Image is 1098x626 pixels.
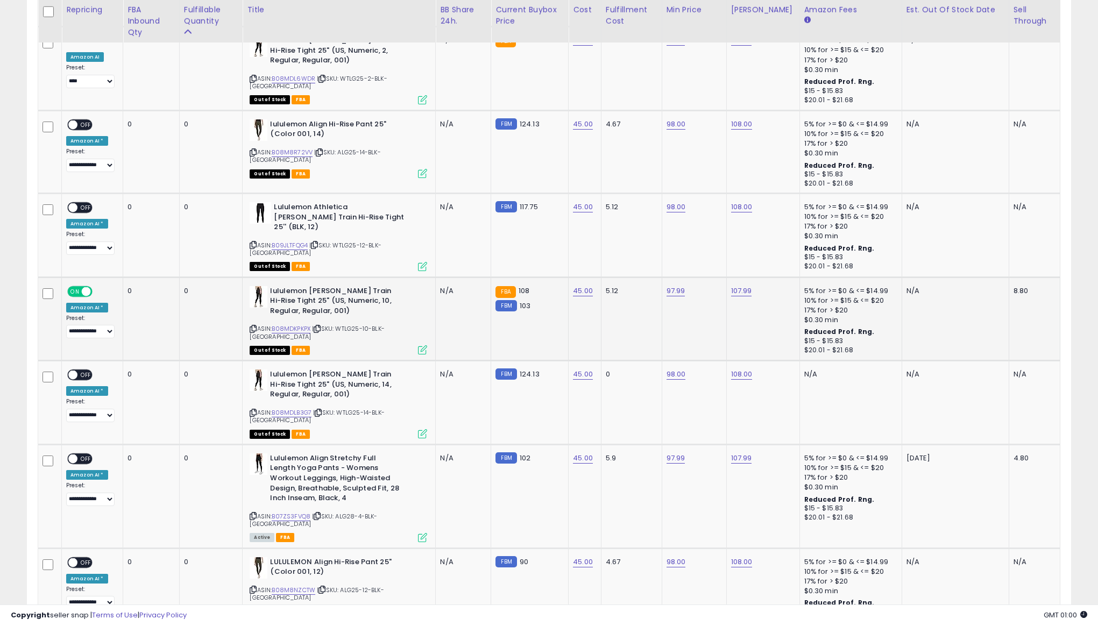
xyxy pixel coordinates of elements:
[606,4,657,26] div: Fulfillment Cost
[606,453,654,463] div: 5.9
[804,119,894,129] div: 5% for >= $0 & <= $14.99
[250,35,267,57] img: 31lx4JaHA+L._SL40_.jpg
[1014,286,1052,296] div: 8.80
[127,286,171,296] div: 0
[270,119,401,142] b: lululemon Align Hi-Rise Pant 25" (Color 001, 14)
[519,286,529,296] span: 108
[66,470,108,480] div: Amazon AI *
[292,346,310,355] span: FBA
[667,202,686,212] a: 98.00
[495,286,515,298] small: FBA
[250,35,427,103] div: ASIN:
[804,262,894,271] div: $20.01 - $21.68
[667,286,685,296] a: 97.99
[804,513,894,522] div: $20.01 - $21.68
[250,286,427,354] div: ASIN:
[1014,369,1052,379] div: N/A
[139,610,187,620] a: Privacy Policy
[272,241,308,250] a: B09JLTFQG4
[270,557,401,580] b: LULULEMON Align Hi-Rise Pant 25" (Color 001, 12)
[250,346,290,355] span: All listings that are currently out of stock and unavailable for purchase on Amazon
[906,453,1001,463] p: [DATE]
[440,119,483,129] div: N/A
[127,4,175,38] div: FBA inbound Qty
[520,119,540,129] span: 124.13
[731,286,752,296] a: 107.99
[250,202,427,270] div: ASIN:
[906,286,1001,296] p: N/A
[520,557,528,567] span: 90
[250,74,387,90] span: | SKU: WTLG25-2-BLK-[GEOGRAPHIC_DATA]
[804,222,894,231] div: 17% for > $20
[250,369,267,391] img: 31lx4JaHA+L._SL40_.jpg
[606,202,654,212] div: 5.12
[250,324,384,340] span: | SKU: WTLG25-10-BLK-[GEOGRAPHIC_DATA]
[804,577,894,586] div: 17% for > $20
[804,244,875,253] b: Reduced Prof. Rng.
[804,586,894,596] div: $0.30 min
[804,77,875,86] b: Reduced Prof. Rng.
[250,557,427,615] div: ASIN:
[250,119,267,141] img: 31G5ZH9AlsL._SL40_.jpg
[804,495,875,504] b: Reduced Prof. Rng.
[606,369,654,379] div: 0
[804,305,894,315] div: 17% for > $20
[1044,610,1087,620] span: 2025-09-11 01:00 GMT
[495,118,516,130] small: FBM
[440,369,483,379] div: N/A
[667,4,722,15] div: Min Price
[270,286,401,319] b: lululemon [PERSON_NAME] Train Hi-Rise Tight 25" (US, Numeric, 10, Regular, Regular, 001)
[804,65,894,75] div: $0.30 min
[250,95,290,104] span: All listings that are currently out of stock and unavailable for purchase on Amazon
[906,202,1001,212] p: N/A
[1014,453,1052,463] div: 4.80
[77,203,95,212] span: OFF
[184,4,238,26] div: Fulfillable Quantity
[270,35,401,68] b: lululemon [PERSON_NAME] Train Hi-Rise Tight 25" (US, Numeric, 2, Regular, Regular, 001)
[1014,4,1056,26] div: Sell Through
[77,558,95,567] span: OFF
[127,202,171,212] div: 0
[804,337,894,346] div: $15 - $15.83
[804,139,894,148] div: 17% for > $20
[66,148,115,172] div: Preset:
[804,567,894,577] div: 10% for >= $15 & <= $20
[804,453,894,463] div: 5% for >= $0 & <= $14.99
[731,202,753,212] a: 108.00
[520,301,530,311] span: 103
[250,241,381,257] span: | SKU: WTLG25-12-BLK-[GEOGRAPHIC_DATA]
[667,557,686,567] a: 98.00
[250,119,427,177] div: ASIN:
[250,586,384,602] span: | SKU: ALG25-12-BLK-[GEOGRAPHIC_DATA]
[906,4,1004,15] div: Est. Out Of Stock Date
[250,512,377,528] span: | SKU: ALG28-4-BLK-[GEOGRAPHIC_DATA]
[440,4,486,26] div: BB Share 24h.
[292,430,310,439] span: FBA
[250,557,267,579] img: 31G5ZH9AlsL._SL40_.jpg
[804,96,894,105] div: $20.01 - $21.68
[667,119,686,130] a: 98.00
[1014,119,1052,129] div: N/A
[250,286,267,308] img: 31lx4JaHA+L._SL40_.jpg
[184,453,235,463] div: 0
[804,286,894,296] div: 5% for >= $0 & <= $14.99
[66,64,115,88] div: Preset:
[573,119,593,130] a: 45.00
[520,202,538,212] span: 117.75
[906,557,1001,567] p: N/A
[804,45,894,55] div: 10% for >= $15 & <= $20
[127,453,171,463] div: 0
[573,369,593,380] a: 45.00
[250,533,274,542] span: All listings currently available for purchase on Amazon
[804,55,894,65] div: 17% for > $20
[520,453,530,463] span: 102
[272,74,315,83] a: B08MDL6WDR
[272,586,315,595] a: B08M8NZCTW
[906,119,1001,129] p: N/A
[495,300,516,311] small: FBM
[804,473,894,482] div: 17% for > $20
[66,315,115,339] div: Preset:
[804,161,875,170] b: Reduced Prof. Rng.
[440,453,483,463] div: N/A
[804,557,894,567] div: 5% for >= $0 & <= $14.99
